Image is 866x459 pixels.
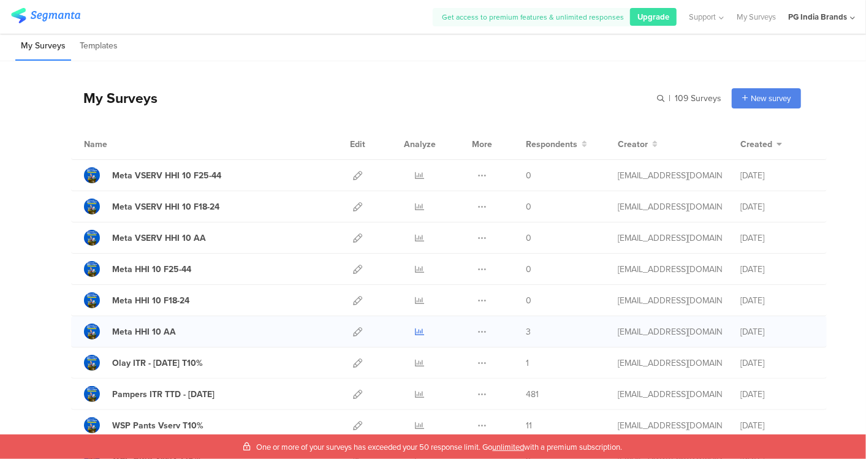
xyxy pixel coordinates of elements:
span: Get access to premium features & unlimited responses [442,12,624,23]
div: kar.s.1@pg.com [618,200,722,213]
div: Analyze [401,129,438,159]
span: 1 [526,357,529,370]
span: 109 Surveys [675,92,721,105]
div: kar.s.1@pg.com [618,294,722,307]
img: segmanta logo [11,8,80,23]
span: Upgrade [637,11,669,23]
div: [DATE] [740,294,814,307]
a: Meta HHI 10 F25-44 [84,261,191,277]
a: Olay ITR - [DATE] T10% [84,355,203,371]
div: Meta VSERV HHI 10 F18-24 [112,200,219,213]
div: [DATE] [740,419,814,432]
span: 0 [526,232,531,245]
div: Name [84,138,158,151]
span: New survey [751,93,791,104]
div: Meta HHI 10 F18-24 [112,294,189,307]
span: One or more of your surveys has exceeded your 50 response limit. Go with a premium subscription. [257,441,623,453]
span: unlimited [493,441,525,453]
span: Respondents [526,138,577,151]
div: Meta VSERV HHI 10 F25-44 [112,169,221,182]
div: Pampers ITR TTD - Aug'25 [112,388,215,401]
span: 0 [526,169,531,182]
button: Respondents [526,138,587,151]
div: kar.s.1@pg.com [618,388,722,401]
div: WSP Pants Vserv T10% [112,419,203,432]
li: My Surveys [15,32,71,61]
div: kar.s.1@pg.com [618,263,722,276]
div: [DATE] [740,357,814,370]
div: Edit [344,129,371,159]
span: 11 [526,419,532,432]
div: Olay ITR - Sep'25 T10% [112,357,203,370]
span: Created [740,138,772,151]
span: Creator [618,138,648,151]
span: 481 [526,388,539,401]
div: kar.s.1@pg.com [618,325,722,338]
div: PG India Brands [788,11,847,23]
a: Meta HHI 10 AA [84,324,176,340]
div: My Surveys [71,88,158,108]
div: kar.s.1@pg.com [618,169,722,182]
div: [DATE] [740,388,814,401]
a: Meta HHI 10 F18-24 [84,292,189,308]
div: [DATE] [740,200,814,213]
div: Meta VSERV HHI 10 AA [112,232,206,245]
div: [DATE] [740,232,814,245]
span: | [667,92,672,105]
div: kar.s.1@pg.com [618,357,722,370]
a: Pampers ITR TTD - [DATE] [84,386,215,402]
a: Meta VSERV HHI 10 AA [84,230,206,246]
span: 0 [526,294,531,307]
div: [DATE] [740,325,814,338]
a: Meta VSERV HHI 10 F25-44 [84,167,221,183]
div: kar.s.1@pg.com [618,419,722,432]
div: [DATE] [740,169,814,182]
div: More [469,129,495,159]
div: [DATE] [740,263,814,276]
div: Meta HHI 10 AA [112,325,176,338]
a: WSP Pants Vserv T10% [84,417,203,433]
div: kar.s.1@pg.com [618,232,722,245]
button: Created [740,138,782,151]
div: Meta HHI 10 F25-44 [112,263,191,276]
span: 0 [526,200,531,213]
a: Meta VSERV HHI 10 F18-24 [84,199,219,214]
span: 0 [526,263,531,276]
li: Templates [74,32,123,61]
span: 3 [526,325,531,338]
span: Support [689,11,716,23]
button: Creator [618,138,658,151]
